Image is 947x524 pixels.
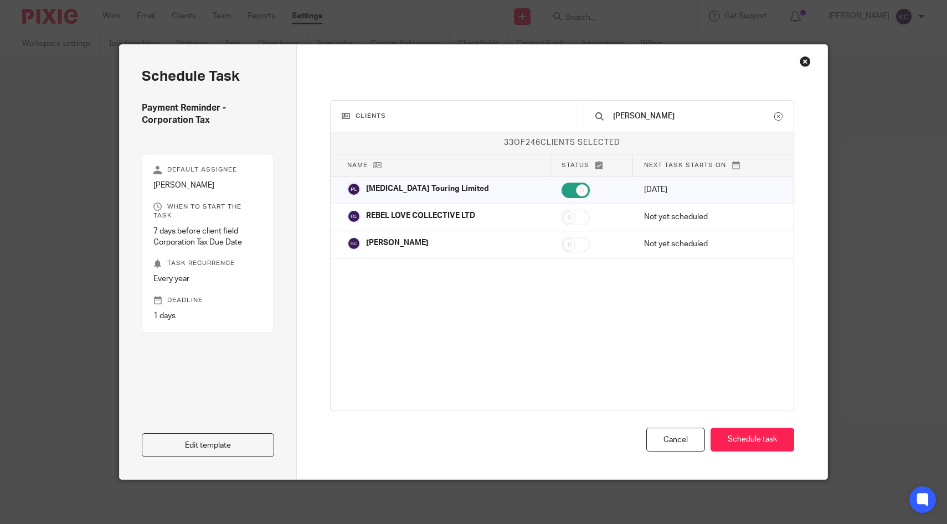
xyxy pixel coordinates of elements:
[142,102,274,126] h4: Payment Reminder - Corporation Tax
[153,203,263,220] p: When to start the task
[342,112,573,121] h3: Clients
[644,184,777,195] p: [DATE]
[153,296,263,305] p: Deadline
[153,259,263,268] p: Task recurrence
[142,433,274,457] a: Edit template
[612,110,774,122] input: Search client...
[644,211,777,222] p: Not yet scheduled
[800,56,811,67] div: Close this dialog window
[366,183,489,194] p: [MEDICAL_DATA] Touring Limited
[153,165,263,174] p: Default assignee
[153,226,263,248] p: 7 days before client field Corporation Tax Due Date
[142,67,274,86] h2: Schedule task
[347,183,361,196] img: svg%3E
[644,160,777,170] p: Next task starts on
[153,180,263,191] p: [PERSON_NAME]
[646,428,705,452] div: Cancel
[331,137,794,148] p: of clients selected
[153,310,263,321] p: 1 days
[711,428,794,452] button: Schedule task
[366,237,429,248] p: [PERSON_NAME]
[562,160,622,170] p: Status
[644,238,777,250] p: Not yet scheduled
[347,160,539,170] p: Name
[347,210,361,223] img: svg%3E
[366,210,475,221] p: REBEL LOVE COLLECTIVE LTD
[153,273,263,284] p: Every year
[347,237,361,250] img: svg%3E
[526,139,541,147] span: 246
[504,139,514,147] span: 33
